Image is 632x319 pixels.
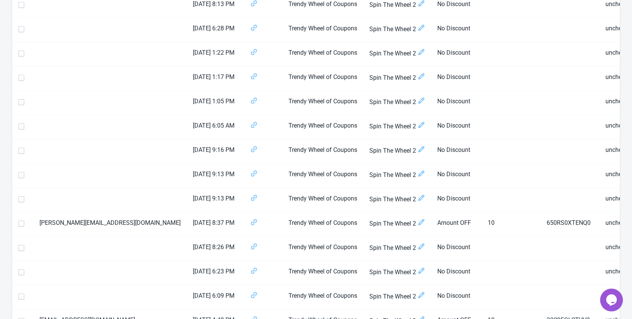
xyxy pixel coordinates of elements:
[33,212,187,237] td: [PERSON_NAME][EMAIL_ADDRESS][DOMAIN_NAME]
[431,42,482,66] td: No Discount
[431,115,482,139] td: No Discount
[282,285,363,310] td: Trendy Wheel of Coupons
[187,188,244,212] td: [DATE] 9:13 PM
[187,42,244,66] td: [DATE] 1:22 PM
[282,261,363,285] td: Trendy Wheel of Coupons
[282,139,363,164] td: Trendy Wheel of Coupons
[187,285,244,310] td: [DATE] 6:09 PM
[369,170,425,180] span: Spin The Wheel 2
[369,145,425,156] span: Spin The Wheel 2
[282,91,363,115] td: Trendy Wheel of Coupons
[541,212,599,237] td: 650RS0XTENQ0
[431,188,482,212] td: No Discount
[431,91,482,115] td: No Discount
[282,164,363,188] td: Trendy Wheel of Coupons
[369,73,425,83] span: Spin The Wheel 2
[431,261,482,285] td: No Discount
[431,164,482,188] td: No Discount
[187,115,244,139] td: [DATE] 6:05 AM
[282,188,363,212] td: Trendy Wheel of Coupons
[369,121,425,131] span: Spin The Wheel 2
[431,66,482,91] td: No Discount
[282,237,363,261] td: Trendy Wheel of Coupons
[431,139,482,164] td: No Discount
[600,289,624,311] iframe: chat widget
[369,24,425,34] span: Spin The Wheel 2
[369,97,425,107] span: Spin The Wheel 2
[187,91,244,115] td: [DATE] 1:05 PM
[482,212,541,237] td: 10
[187,237,244,261] td: [DATE] 8:26 PM
[369,48,425,58] span: Spin The Wheel 2
[282,212,363,237] td: Trendy Wheel of Coupons
[431,237,482,261] td: No Discount
[369,291,425,302] span: Spin The Wheel 2
[187,139,244,164] td: [DATE] 9:16 PM
[282,66,363,91] td: Trendy Wheel of Coupons
[369,267,425,277] span: Spin The Wheel 2
[187,261,244,285] td: [DATE] 6:23 PM
[282,42,363,66] td: Trendy Wheel of Coupons
[431,18,482,42] td: No Discount
[431,212,482,237] td: Amount OFF
[282,18,363,42] td: Trendy Wheel of Coupons
[187,212,244,237] td: [DATE] 8:37 PM
[369,218,425,229] span: Spin The Wheel 2
[187,164,244,188] td: [DATE] 9:13 PM
[187,18,244,42] td: [DATE] 6:28 PM
[431,285,482,310] td: No Discount
[187,66,244,91] td: [DATE] 1:17 PM
[369,194,425,204] span: Spin The Wheel 2
[369,243,425,253] span: Spin The Wheel 2
[282,115,363,139] td: Trendy Wheel of Coupons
